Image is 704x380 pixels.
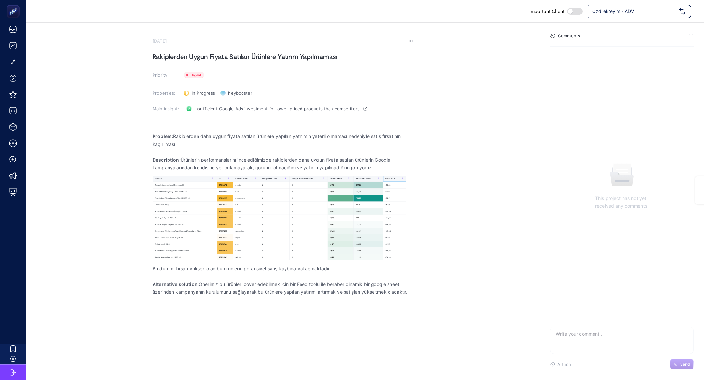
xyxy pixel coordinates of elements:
[557,362,571,367] span: Attach
[153,72,180,77] h3: Priority:
[153,38,167,44] time: [DATE]
[529,8,565,15] span: Important Client
[153,128,413,316] div: Rich Text Editor. Editing area: main
[153,156,413,172] p: Ürünlerin performanslarını incelediğimizde rakiplerden daha uygun fiyata satılan ürünlerin Google...
[153,280,413,296] p: Önerimiz bu ürünleri cover edebilmek için bir Feed toolu ile beraber dinamik bir google sheet üze...
[192,91,215,96] span: In Progress
[153,91,180,96] h3: Properties:
[679,8,685,15] img: svg%3e
[558,33,580,38] h4: Comments
[153,157,181,162] strong: Description:
[228,91,252,96] span: heybooster
[592,8,676,15] span: Özdilekteyim - ADV
[680,362,690,367] span: Send
[153,51,413,62] h1: Rakiplerden Uygun Fiyata Satılan Ürünlere Yatırım Yapılmaması
[153,106,180,111] h3: Main insight:
[153,265,413,273] p: Bu durum, fırsatı yüksek olan bu ürünlerin potansiyel satış kaybına yol açmaktadır.
[670,359,694,370] button: Send
[153,176,406,260] img: 1757488763771-Ekran%20Resmi%202025-09-10%2010.18.36.png
[153,133,413,148] p: Rakiplerden daha uygun fiyata satılan ürünlere yapılan yatırımın yeterli olmaması nedeniyle satış...
[595,194,649,210] p: This project has not yet received any comments.
[184,104,370,114] a: Insufficient Google Ads investment for lower-priced products than competitors.
[153,281,199,287] strong: Alternative solution:
[153,134,173,139] strong: Problem:
[194,106,361,111] span: Insufficient Google Ads investment for lower-priced products than competitors.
